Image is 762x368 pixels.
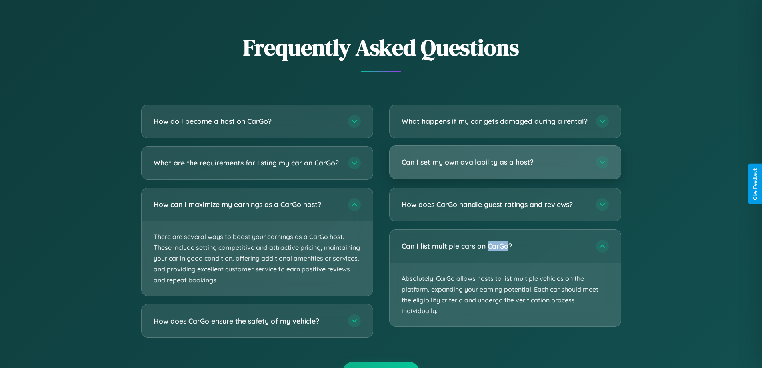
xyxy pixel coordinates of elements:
[402,199,588,209] h3: How does CarGo handle guest ratings and reviews?
[390,263,621,327] p: Absolutely! CarGo allows hosts to list multiple vehicles on the platform, expanding your earning ...
[402,157,588,167] h3: Can I set my own availability as a host?
[752,168,758,200] div: Give Feedback
[154,199,340,209] h3: How can I maximize my earnings as a CarGo host?
[141,32,621,63] h2: Frequently Asked Questions
[402,116,588,126] h3: What happens if my car gets damaged during a rental?
[142,221,373,296] p: There are several ways to boost your earnings as a CarGo host. These include setting competitive ...
[154,158,340,168] h3: What are the requirements for listing my car on CarGo?
[402,241,588,251] h3: Can I list multiple cars on CarGo?
[154,316,340,326] h3: How does CarGo ensure the safety of my vehicle?
[154,116,340,126] h3: How do I become a host on CarGo?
